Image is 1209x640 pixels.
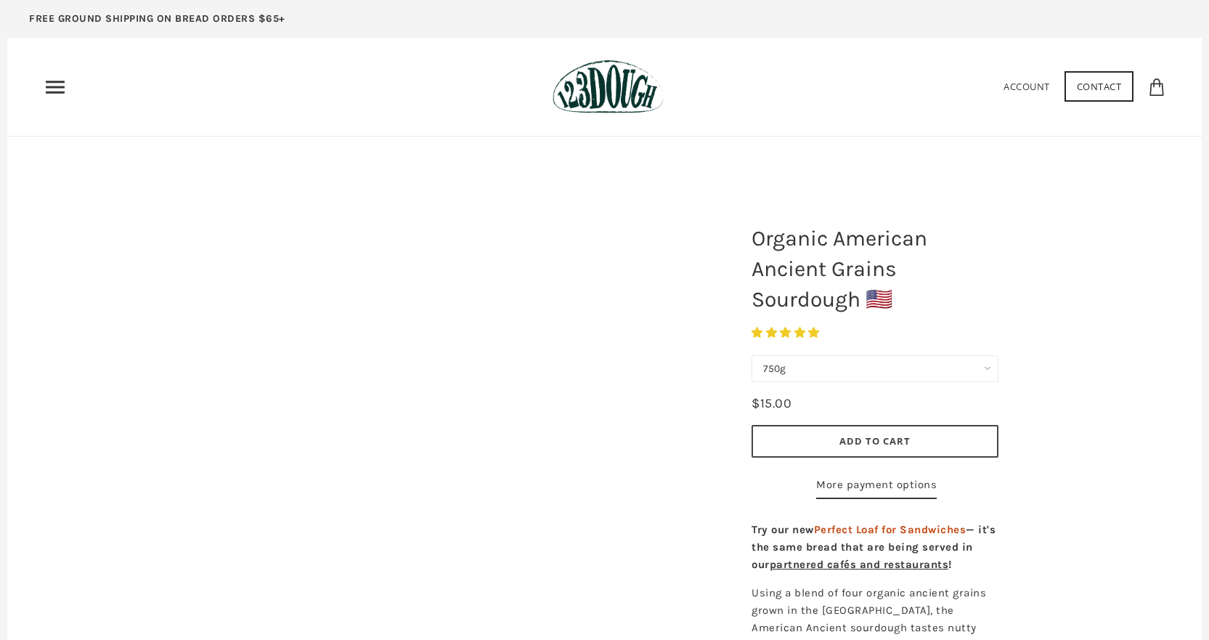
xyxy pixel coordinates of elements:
[770,558,949,571] a: partnered cafés and restaurants
[29,11,285,27] p: FREE GROUND SHIPPING ON BREAD ORDERS $65+
[814,523,966,536] span: Perfect Loaf for Sandwiches
[1065,71,1134,102] a: Contact
[752,523,996,571] strong: Try our new — it's the same bread that are being served in our !
[741,216,1009,322] h1: Organic American Ancient Grains Sourdough 🇺🇸
[1004,80,1050,93] a: Account
[816,476,937,499] a: More payment options
[7,7,307,38] a: FREE GROUND SHIPPING ON BREAD ORDERS $65+
[752,326,823,339] span: 4.93 stars
[44,76,67,99] nav: Primary
[752,425,998,458] button: Add to Cart
[553,60,664,114] img: 123Dough Bakery
[752,393,791,414] div: $15.00
[839,434,911,447] span: Add to Cart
